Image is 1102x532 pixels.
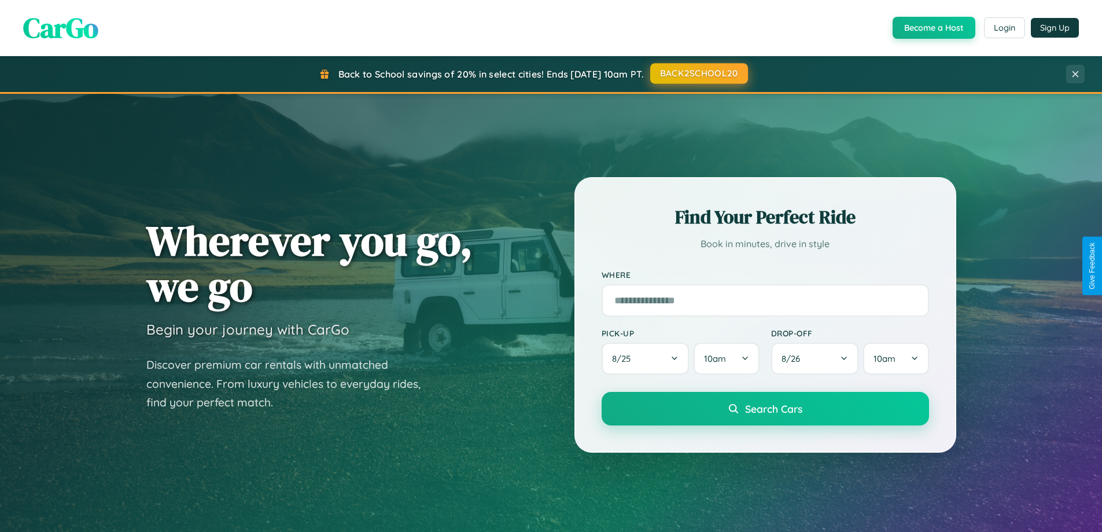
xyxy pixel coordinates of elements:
p: Book in minutes, drive in style [602,236,929,252]
button: Search Cars [602,392,929,425]
div: Give Feedback [1088,243,1096,289]
p: Discover premium car rentals with unmatched convenience. From luxury vehicles to everyday rides, ... [146,355,436,412]
button: Login [984,17,1025,38]
label: Drop-off [771,328,929,338]
h3: Begin your journey with CarGo [146,321,349,338]
button: BACK2SCHOOL20 [650,63,748,84]
button: 8/26 [771,343,859,375]
span: 10am [704,353,726,364]
span: Back to School savings of 20% in select cities! Ends [DATE] 10am PT. [338,68,644,80]
button: Sign Up [1031,18,1079,38]
span: CarGo [23,9,98,47]
button: 8/25 [602,343,690,375]
h1: Wherever you go, we go [146,218,473,309]
span: 8 / 26 [782,353,806,364]
button: 10am [694,343,759,375]
h2: Find Your Perfect Ride [602,204,929,230]
label: Where [602,270,929,280]
label: Pick-up [602,328,760,338]
button: 10am [863,343,928,375]
button: Become a Host [893,17,975,39]
span: 8 / 25 [612,353,636,364]
span: 10am [874,353,895,364]
span: Search Cars [745,402,802,415]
